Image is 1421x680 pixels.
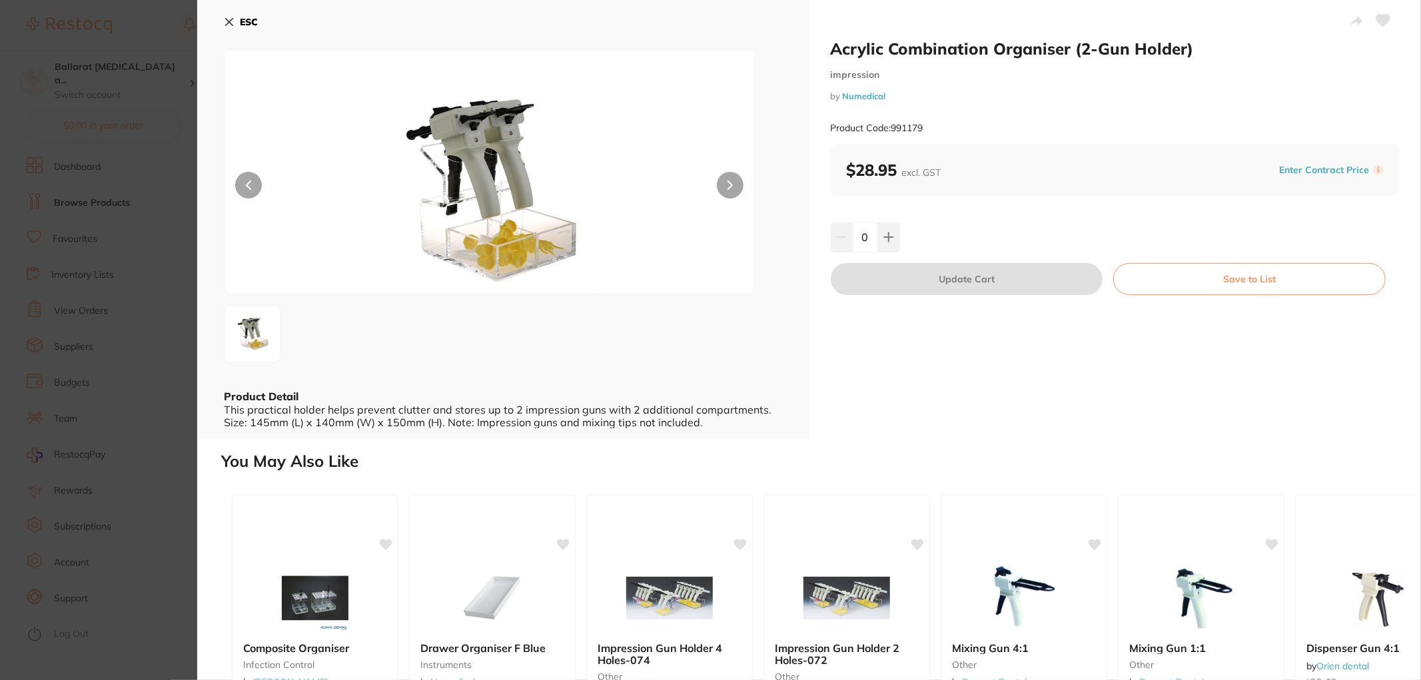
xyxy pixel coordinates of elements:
small: other [1129,659,1273,670]
small: other [952,659,1096,670]
b: ESC [240,16,258,28]
span: excl. GST [902,167,941,178]
h2: Acrylic Combination Organiser (2-Gun Holder) [831,39,1400,59]
img: Mixing Gun 1:1 [1158,565,1244,631]
img: Drawer Organiser F Blue [449,565,536,631]
button: ESC [224,11,258,33]
label: i [1373,165,1384,175]
img: Impression Gun Holder 2 Holes-072 [803,565,890,631]
button: Save to List [1113,263,1386,295]
b: Product Detail [224,390,298,403]
div: This practical holder helps prevent clutter and stores up to 2 impression guns with 2 additional ... [224,404,783,428]
b: $28.95 [847,160,941,180]
b: Drawer Organiser F Blue [420,642,564,654]
small: impression [831,69,1400,81]
a: Numedical [843,91,886,101]
button: Update Cart [831,263,1103,295]
b: Mixing Gun 1:1 [1129,642,1273,654]
h2: You May Also Like [221,452,1416,471]
img: Mixing Gun 4:1 [981,565,1067,631]
b: Composite Organiser [243,642,387,654]
b: Impression Gun Holder 4 Holes-074 [598,642,741,667]
span: by [1306,660,1369,672]
img: Composite Organiser [272,565,358,631]
b: Mixing Gun 4:1 [952,642,1096,654]
small: infection control [243,659,387,670]
img: YzItanBn [229,310,276,358]
a: Orien dental [1316,660,1369,672]
small: Product Code: 991179 [831,123,923,134]
img: YzItanBn [330,83,648,294]
small: instruments [420,659,564,670]
img: Impression Gun Holder 4 Holes-074 [626,565,713,631]
small: by [831,91,1400,101]
b: Impression Gun Holder 2 Holes-072 [775,642,919,667]
button: Enter Contract Price [1275,164,1373,176]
